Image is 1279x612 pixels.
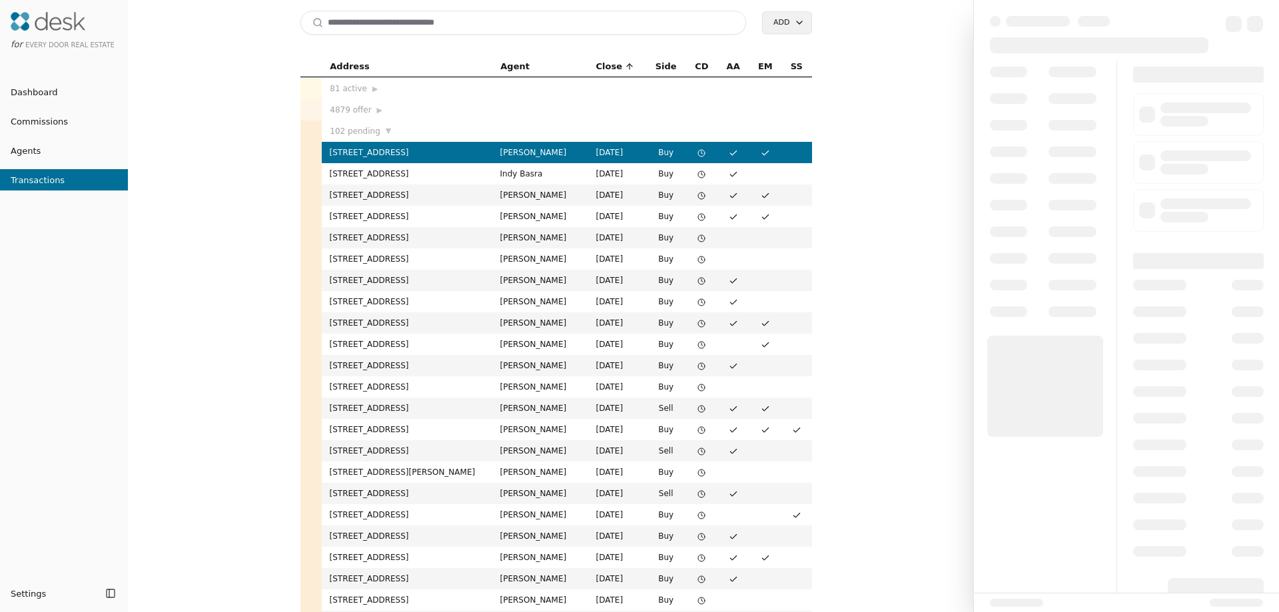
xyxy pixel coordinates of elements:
div: 4879 offer [330,103,484,117]
td: [STREET_ADDRESS] [322,568,492,589]
td: [DATE] [588,483,646,504]
td: [DATE] [588,163,646,184]
span: AA [727,59,740,74]
td: [DATE] [588,504,646,525]
span: Settings [11,587,46,601]
td: Sell [646,398,686,419]
td: Buy [646,547,686,568]
td: [STREET_ADDRESS] [322,227,492,248]
span: CD [695,59,708,74]
td: Buy [646,525,686,547]
td: Buy [646,334,686,355]
td: Buy [646,248,686,270]
td: [PERSON_NAME] [492,142,588,163]
td: [STREET_ADDRESS] [322,291,492,312]
td: [STREET_ADDRESS] [322,547,492,568]
span: ▶ [376,105,382,117]
td: [STREET_ADDRESS] [322,440,492,461]
td: [DATE] [588,248,646,270]
td: [DATE] [588,547,646,568]
td: Buy [646,461,686,483]
td: [STREET_ADDRESS] [322,398,492,419]
td: Buy [646,142,686,163]
td: [DATE] [588,227,646,248]
td: Buy [646,291,686,312]
td: [DATE] [588,312,646,334]
td: [PERSON_NAME] [492,461,588,483]
td: [STREET_ADDRESS] [322,376,492,398]
td: [PERSON_NAME] [492,398,588,419]
td: [DATE] [588,440,646,461]
td: [DATE] [588,270,646,291]
td: [STREET_ADDRESS] [322,142,492,163]
td: Buy [646,227,686,248]
td: [STREET_ADDRESS] [322,355,492,376]
td: [PERSON_NAME] [492,440,588,461]
td: [STREET_ADDRESS] [322,163,492,184]
td: [STREET_ADDRESS] [322,248,492,270]
span: Close [596,59,622,74]
td: [PERSON_NAME] [492,504,588,525]
button: Settings [5,583,101,604]
td: [STREET_ADDRESS] [322,504,492,525]
td: [STREET_ADDRESS][PERSON_NAME] [322,461,492,483]
div: 81 active [330,82,484,95]
span: Address [330,59,369,74]
td: Buy [646,184,686,206]
td: [STREET_ADDRESS] [322,270,492,291]
td: [STREET_ADDRESS] [322,483,492,504]
span: Every Door Real Estate [25,41,115,49]
td: Sell [646,483,686,504]
td: [DATE] [588,184,646,206]
td: [STREET_ADDRESS] [322,206,492,227]
td: [DATE] [588,355,646,376]
td: Buy [646,163,686,184]
span: Agent [500,59,530,74]
td: Indy Basra [492,163,588,184]
td: Buy [646,568,686,589]
td: [PERSON_NAME] [492,568,588,589]
td: [PERSON_NAME] [492,206,588,227]
td: [DATE] [588,568,646,589]
button: Add [762,11,811,34]
img: Desk [11,12,85,31]
td: [DATE] [588,589,646,611]
td: Buy [646,355,686,376]
td: [PERSON_NAME] [492,248,588,270]
span: ▶ [372,83,377,95]
td: Sell [646,440,686,461]
td: Buy [646,270,686,291]
td: [PERSON_NAME] [492,483,588,504]
td: Buy [646,504,686,525]
td: [DATE] [588,398,646,419]
td: [PERSON_NAME] [492,376,588,398]
td: [DATE] [588,291,646,312]
span: SS [791,59,803,74]
td: Buy [646,312,686,334]
td: [STREET_ADDRESS] [322,589,492,611]
td: [DATE] [588,461,646,483]
td: Buy [646,206,686,227]
td: [PERSON_NAME] [492,227,588,248]
td: [PERSON_NAME] [492,589,588,611]
td: [DATE] [588,334,646,355]
td: [STREET_ADDRESS] [322,525,492,547]
td: [PERSON_NAME] [492,419,588,440]
td: [PERSON_NAME] [492,270,588,291]
span: for [11,39,23,49]
td: [DATE] [588,525,646,547]
td: [PERSON_NAME] [492,334,588,355]
td: [DATE] [588,419,646,440]
span: EM [758,59,773,74]
td: [PERSON_NAME] [492,547,588,568]
td: Buy [646,419,686,440]
td: [STREET_ADDRESS] [322,312,492,334]
td: [DATE] [588,206,646,227]
span: Side [655,59,677,74]
span: 102 pending [330,125,380,138]
td: [PERSON_NAME] [492,291,588,312]
td: [STREET_ADDRESS] [322,419,492,440]
td: [PERSON_NAME] [492,525,588,547]
td: [PERSON_NAME] [492,312,588,334]
span: ▼ [385,125,390,137]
